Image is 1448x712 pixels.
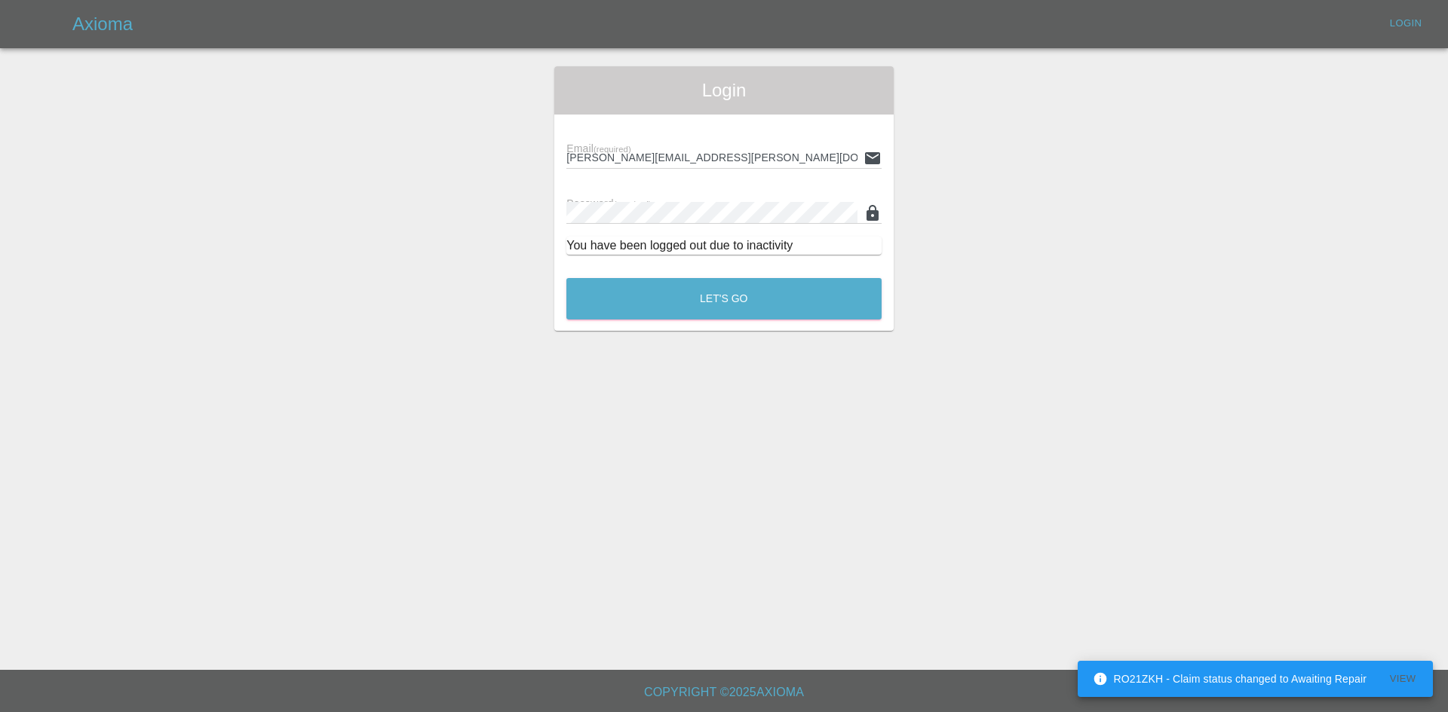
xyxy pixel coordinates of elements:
small: (required) [614,200,652,209]
button: Let's Go [566,278,882,319]
h5: Axioma [72,12,133,36]
h6: Copyright © 2025 Axioma [12,682,1436,703]
div: RO21ZKH - Claim status changed to Awaiting Repair [1093,665,1367,692]
span: Login [566,78,882,102]
small: (required) [594,145,631,154]
a: Login [1382,12,1430,35]
div: You have been logged out due to inactivity [566,237,882,255]
button: View [1379,668,1427,691]
span: Email [566,142,630,154]
span: Password [566,197,651,209]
